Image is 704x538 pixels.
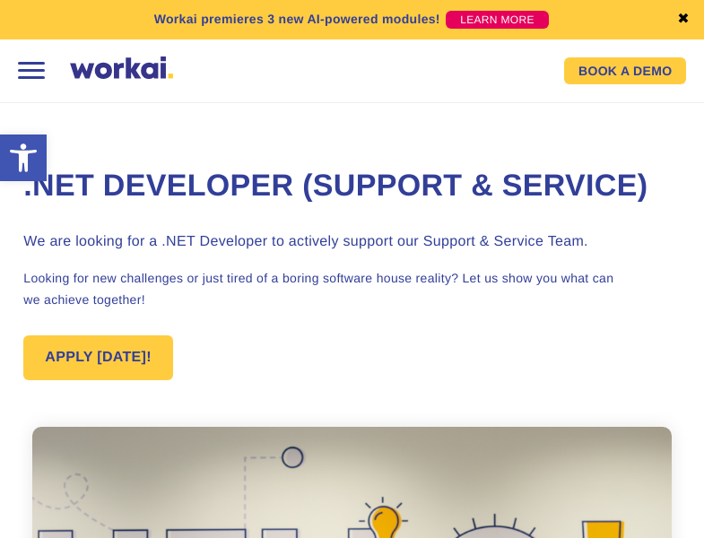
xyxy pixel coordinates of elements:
[23,335,173,380] a: APPLY [DATE]!
[23,231,680,253] h3: We are looking for a .NET Developer to actively support our Support & Service Team.
[677,13,690,27] a: ✖
[446,11,549,29] a: LEARN MORE
[564,57,686,84] a: BOOK A DEMO
[154,10,440,29] p: Workai premieres 3 new AI-powered modules!
[23,166,680,207] h1: .NET Developer (Support & Service)
[23,267,680,310] p: Looking for new challenges or just tired of a boring software house reality? Let us show you what...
